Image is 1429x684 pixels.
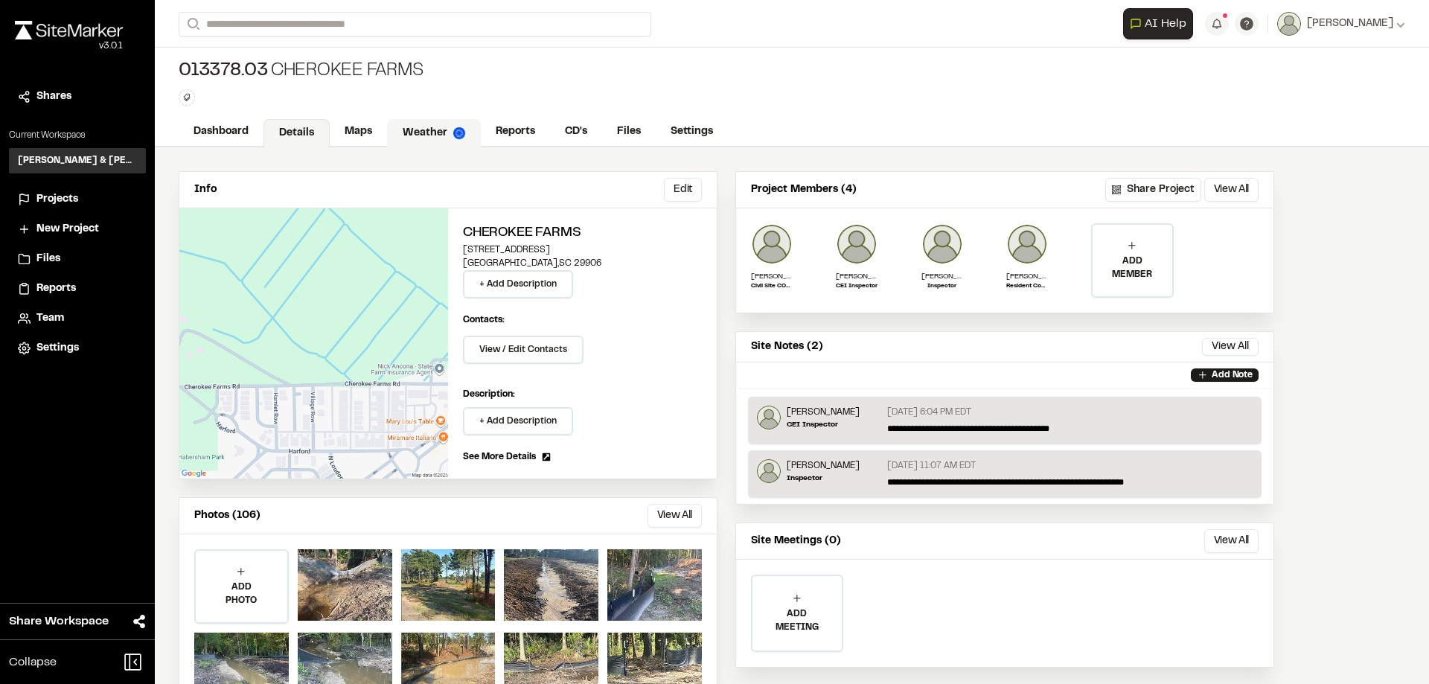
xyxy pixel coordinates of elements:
[656,118,728,146] a: Settings
[179,60,423,83] div: Cherokee Farms
[9,613,109,630] span: Share Workspace
[463,257,702,270] p: [GEOGRAPHIC_DATA] , SC 29906
[18,89,137,105] a: Shares
[36,340,79,357] span: Settings
[1006,282,1048,291] p: Resident Construction Manager
[752,607,842,634] p: ADD MEETING
[9,129,146,142] p: Current Workspace
[194,508,260,524] p: Photos (106)
[18,281,137,297] a: Reports
[18,310,137,327] a: Team
[1105,178,1201,202] button: Share Project
[550,118,602,146] a: CD's
[887,459,976,473] p: [DATE] 11:07 AM EDT
[751,339,823,355] p: Site Notes (2)
[787,419,860,430] p: CEI Inspector
[787,473,860,484] p: Inspector
[263,119,330,147] a: Details
[1204,529,1259,553] button: View All
[751,533,841,549] p: Site Meetings (0)
[751,282,793,291] p: Civil Site COOP
[194,182,217,198] p: Info
[1093,255,1171,281] p: ADD MEMBER
[1123,8,1193,39] button: Open AI Assistant
[787,459,860,473] p: [PERSON_NAME]
[36,191,78,208] span: Projects
[36,281,76,297] span: Reports
[15,39,123,53] div: Oh geez...please don't...
[330,118,387,146] a: Maps
[179,89,195,106] button: Edit Tags
[751,182,857,198] p: Project Members (4)
[463,450,536,464] span: See More Details
[648,504,702,528] button: View All
[1277,12,1405,36] button: [PERSON_NAME]
[836,271,877,282] p: [PERSON_NAME]
[1145,15,1186,33] span: AI Help
[387,119,481,147] a: Weather
[463,313,505,327] p: Contacts:
[1204,178,1259,202] button: View All
[463,270,573,298] button: + Add Description
[36,221,99,237] span: New Project
[664,178,702,202] button: Edit
[836,223,877,265] img: Joe Gillenwater
[1277,12,1301,36] img: User
[757,459,781,483] img: Jeb Crews
[481,118,550,146] a: Reports
[836,282,877,291] p: CEI Inspector
[751,223,793,265] img: Uriah Watkins
[36,89,71,105] span: Shares
[18,251,137,267] a: Files
[36,251,60,267] span: Files
[453,127,465,139] img: precipai.png
[1202,338,1259,356] button: View All
[787,406,860,419] p: [PERSON_NAME]
[18,340,137,357] a: Settings
[921,271,963,282] p: [PERSON_NAME]
[196,581,287,607] p: ADD PHOTO
[463,223,702,243] h2: Cherokee Farms
[18,191,137,208] a: Projects
[36,310,64,327] span: Team
[1123,8,1199,39] div: Open AI Assistant
[179,118,263,146] a: Dashboard
[1006,271,1048,282] p: [PERSON_NAME]
[887,406,971,419] p: [DATE] 6:04 PM EDT
[179,60,268,83] span: 013378.03
[921,223,963,265] img: Jeb Crews
[921,282,963,291] p: Inspector
[18,154,137,167] h3: [PERSON_NAME] & [PERSON_NAME] Inc.
[751,271,793,282] p: [PERSON_NAME]
[463,243,702,257] p: [STREET_ADDRESS]
[1006,223,1048,265] img: Lance Stroble
[602,118,656,146] a: Files
[463,336,584,364] button: View / Edit Contacts
[1307,16,1393,32] span: [PERSON_NAME]
[463,407,573,435] button: + Add Description
[15,21,123,39] img: rebrand.png
[18,221,137,237] a: New Project
[9,653,57,671] span: Collapse
[757,406,781,429] img: Joe Gillenwater
[179,12,205,36] button: Search
[1212,368,1253,382] p: Add Note
[463,388,702,401] p: Description:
